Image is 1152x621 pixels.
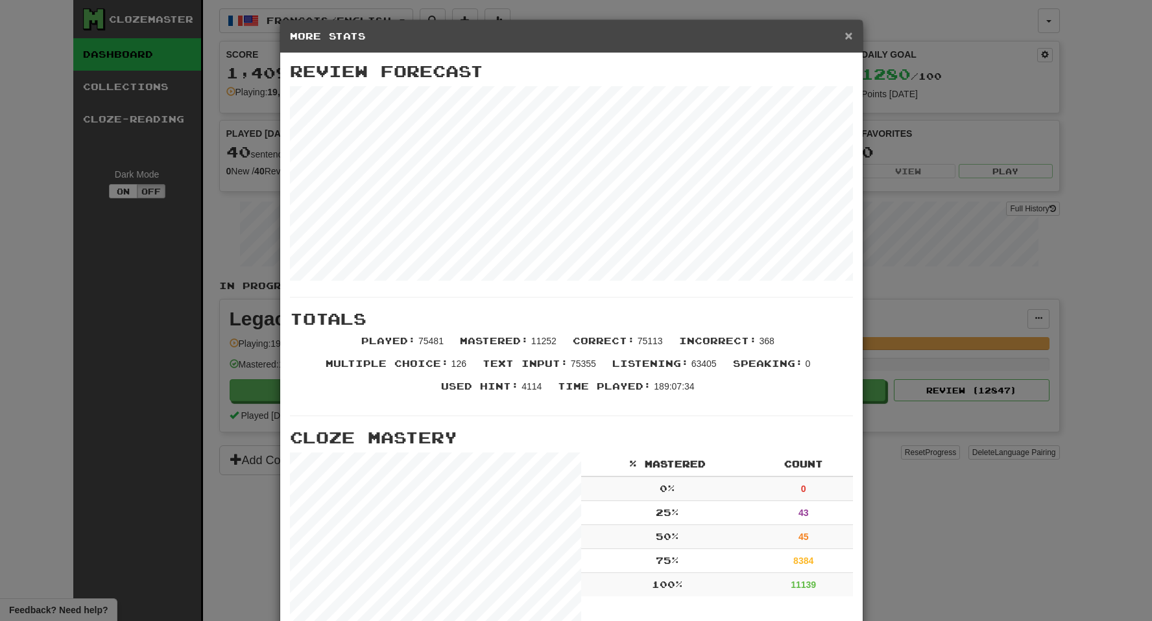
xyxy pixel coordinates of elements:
li: 368 [673,334,784,357]
h3: Review Forecast [290,63,853,80]
span: Correct : [573,335,635,346]
span: Played : [361,335,416,346]
span: Time Played : [558,381,651,392]
h3: Cloze Mastery [290,429,853,446]
td: 75 % [581,549,754,573]
strong: 45 [798,532,809,542]
span: × [845,28,852,43]
th: % Mastered [581,452,754,476]
strong: 8384 [793,556,813,566]
h5: More Stats [290,30,853,43]
span: Listening : [612,358,689,369]
td: 100 % [581,573,754,597]
th: Count [754,452,853,476]
li: 75355 [476,357,606,380]
span: Text Input : [483,358,568,369]
strong: 0 [801,484,806,494]
li: 11252 [453,334,566,357]
strong: 43 [798,508,809,518]
span: Mastered : [460,335,529,346]
li: 75113 [566,334,673,357]
li: 126 [319,357,476,380]
li: 63405 [606,357,726,380]
button: Close [845,29,852,42]
li: 75481 [355,334,453,357]
span: Used Hint : [441,381,519,392]
strong: 11139 [791,580,816,590]
li: 0 [726,357,821,380]
h3: Totals [290,310,853,327]
td: 25 % [581,501,754,525]
td: 50 % [581,525,754,549]
li: 189:07:34 [551,380,704,403]
span: Speaking : [733,358,803,369]
li: 4114 [435,380,551,403]
span: Incorrect : [679,335,757,346]
span: Multiple Choice : [326,358,449,369]
td: 0 % [581,476,754,501]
